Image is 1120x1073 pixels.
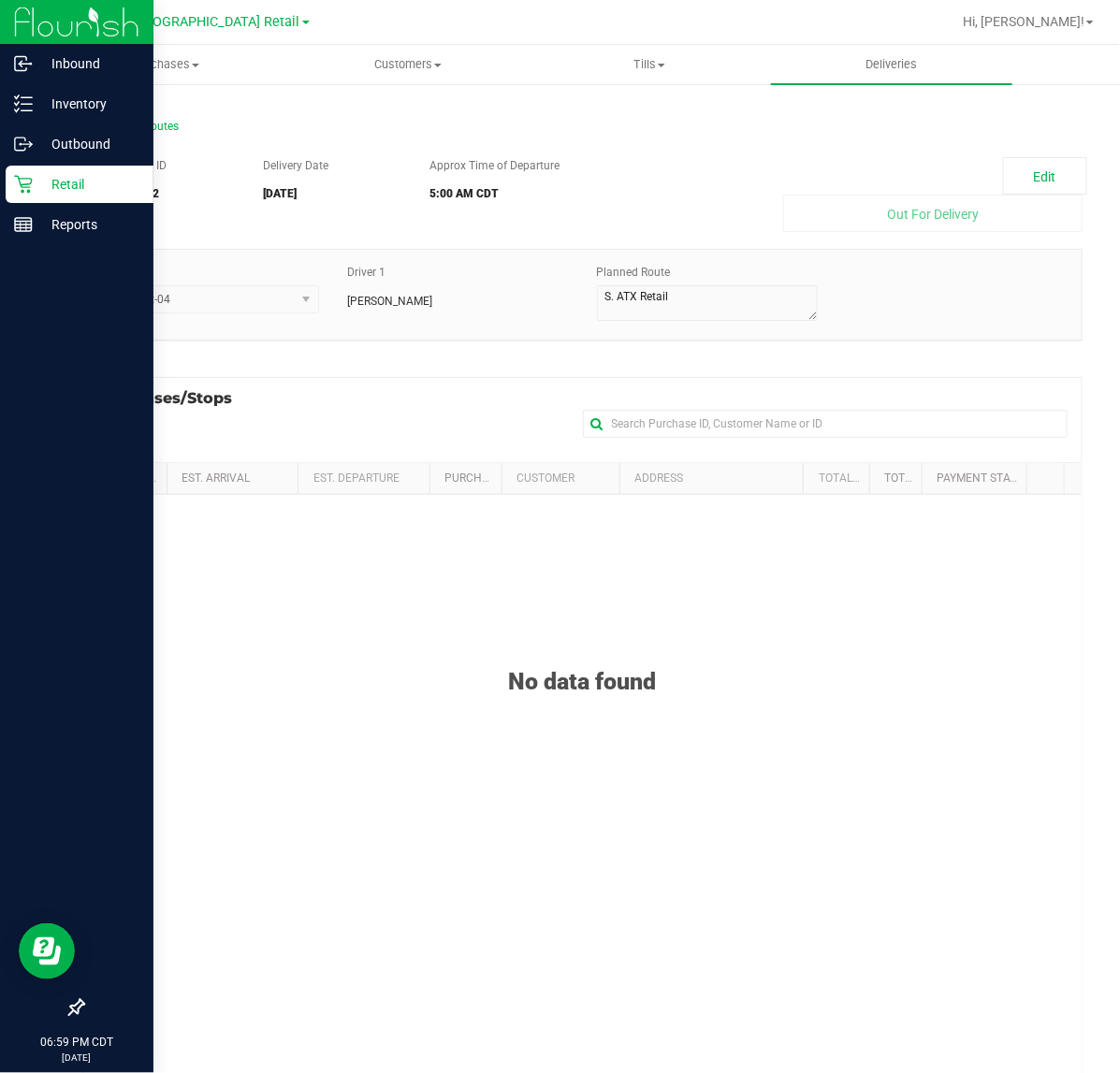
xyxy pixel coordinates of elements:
[840,56,942,73] span: Deliveries
[502,463,619,495] th: Customer
[884,471,918,485] a: Total
[45,45,287,84] a: Purchases
[8,1034,145,1051] p: 06:59 PM CDT
[597,264,671,281] label: Planned Route
[33,213,145,236] p: Reports
[33,93,145,115] p: Inventory
[444,471,516,485] a: Purchase ID
[619,463,803,495] th: Address
[530,56,770,73] span: Tills
[136,471,173,485] a: Stop #
[963,14,1084,29] span: Hi, [PERSON_NAME]!
[429,157,560,174] label: Approx Time of Departure
[287,45,530,84] a: Customers
[14,215,33,234] inline-svg: Reports
[583,410,1069,438] input: Search Purchase ID, Customer Name or ID
[783,195,1083,232] button: Out For Delivery
[46,56,286,73] span: Purchases
[263,157,328,174] label: Delivery Date
[14,94,33,113] inline-svg: Inventory
[182,471,251,485] a: Est. Arrival
[33,52,145,75] p: Inbound
[14,175,33,194] inline-svg: Retail
[73,14,300,30] span: TX South-[GEOGRAPHIC_DATA] Retail
[33,133,145,155] p: Outbound
[347,293,432,310] span: [PERSON_NAME]
[771,45,1013,84] a: Deliveries
[97,387,251,410] span: Purchases/Stops
[1003,157,1087,195] button: Edit
[288,56,529,73] span: Customers
[347,264,385,281] label: Driver 1
[19,923,75,979] iframe: Resource center
[803,463,868,495] th: Total Order Lines
[298,463,429,495] th: Est. Departure
[937,471,1030,485] a: Payment Status
[429,188,651,200] h5: 5:00 AM CDT
[83,621,1082,695] div: No data found
[33,173,145,196] p: Retail
[263,188,401,200] h5: [DATE]
[14,135,33,153] inline-svg: Outbound
[14,54,33,73] inline-svg: Inbound
[8,1051,145,1065] p: [DATE]
[529,45,771,84] a: Tills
